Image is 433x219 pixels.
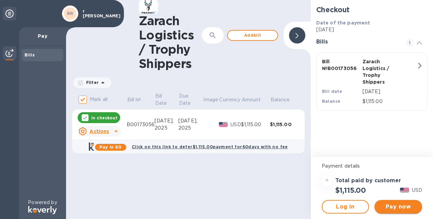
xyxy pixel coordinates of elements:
[28,206,57,214] img: Logo
[127,121,155,128] div: B00173056
[132,144,288,149] b: Click on this link to defer $1,115.00 payment for 60 days with no fee
[400,188,409,192] img: USD
[25,52,35,57] b: Bills
[127,96,141,103] p: Bill №
[155,92,169,107] p: Bill Date
[363,98,416,105] p: $1,115.00
[155,92,178,107] span: Bill Date
[90,129,109,134] u: Actions
[316,20,370,26] b: Date of the payment
[227,30,278,41] button: Addbill
[374,200,422,214] button: Pay now
[322,58,360,72] p: Bill № B00173056
[412,187,422,194] p: USD
[316,5,428,14] h2: Checkout
[67,11,74,16] b: RR
[230,121,241,128] p: USD
[83,9,117,18] p: r [PERSON_NAME]
[380,203,417,211] span: Pay now
[322,99,341,104] b: Balance
[83,80,99,85] p: Filter
[270,121,299,128] div: $1,115.00
[271,96,299,103] span: Balance
[241,121,270,128] div: $1,115.00
[322,175,333,186] div: =
[203,96,218,103] p: Image
[322,200,369,214] button: Log in
[91,115,117,121] p: In checkout
[316,26,428,33] p: [DATE]
[219,122,228,127] img: USD
[363,88,416,95] p: [DATE]
[328,203,363,211] span: Log in
[335,178,401,184] h3: Total paid by customer
[179,92,193,107] p: Due Date
[271,96,290,103] p: Balance
[178,117,203,124] div: [DATE],
[363,58,400,85] p: Zarach Logistics / Trophy Shippers
[179,92,202,107] span: Due Date
[90,96,108,103] p: Mark all
[242,96,261,103] p: Amount
[25,33,61,39] p: Pay
[322,89,342,94] b: Bill date
[242,96,270,103] span: Amount
[316,39,398,45] h3: Bills
[155,124,178,132] div: 2025
[28,199,57,206] p: Powered by
[335,186,366,195] h2: $1,115.00
[139,14,202,71] h1: Zarach Logistics / Trophy Shippers
[322,163,422,170] p: Payment details
[316,52,428,111] button: Bill №B00173056Zarach Logistics / Trophy ShippersBill date[DATE]Balance$1,115.00
[99,145,122,150] b: Pay in 60
[178,124,203,132] div: 2025
[406,39,414,47] span: 1
[155,117,178,124] div: [DATE],
[233,31,272,39] span: Add bill
[127,96,150,103] span: Bill №
[219,96,240,103] p: Currency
